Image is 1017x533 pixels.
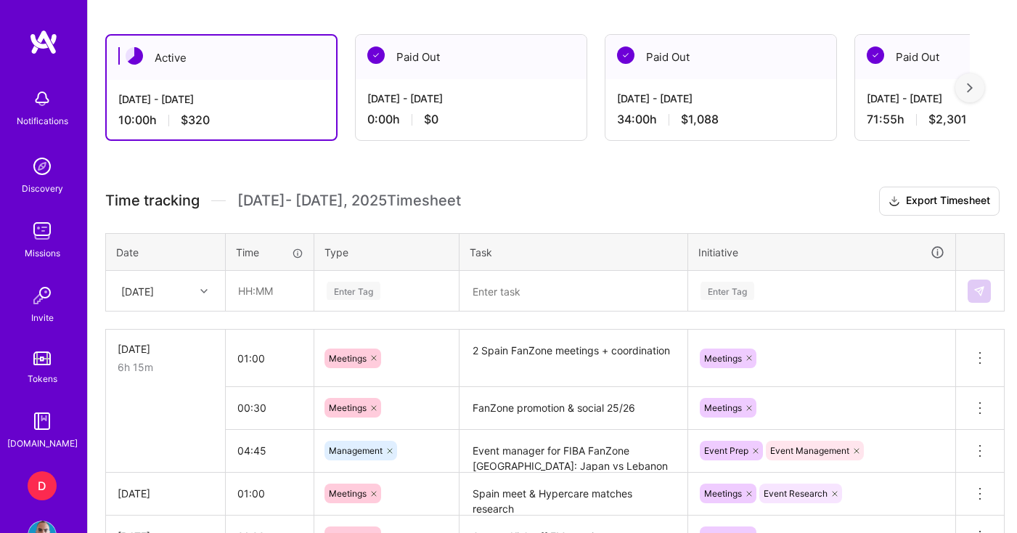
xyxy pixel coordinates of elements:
[928,112,967,127] span: $2,301
[29,29,58,55] img: logo
[461,431,686,471] textarea: Event manager for FIBA FanZone [GEOGRAPHIC_DATA]: Japan vs Lebanon + ROS prep
[226,388,314,427] input: HH:MM
[329,353,367,364] span: Meetings
[7,436,78,451] div: [DOMAIN_NAME]
[867,46,884,64] img: Paid Out
[226,431,314,470] input: HH:MM
[314,233,460,271] th: Type
[327,280,380,302] div: Enter Tag
[126,47,143,65] img: Active
[28,152,57,181] img: discovery
[118,359,213,375] div: 6h 15m
[461,331,686,386] textarea: 2 Spain FanZone meetings + coordination
[31,310,54,325] div: Invite
[617,112,825,127] div: 34:00 h
[33,351,51,365] img: tokens
[461,474,686,514] textarea: Spain meet & Hypercare matches research
[17,113,68,129] div: Notifications
[461,388,686,428] textarea: FanZone promotion & social 25/26
[967,83,973,93] img: right
[28,84,57,113] img: bell
[28,407,57,436] img: guide book
[617,91,825,106] div: [DATE] - [DATE]
[367,46,385,64] img: Paid Out
[617,46,634,64] img: Paid Out
[889,194,900,209] i: icon Download
[329,445,383,456] span: Management
[105,192,200,210] span: Time tracking
[226,474,314,513] input: HH:MM
[770,445,849,456] span: Event Management
[118,91,324,107] div: [DATE] - [DATE]
[22,181,63,196] div: Discovery
[237,192,461,210] span: [DATE] - [DATE] , 2025 Timesheet
[367,112,575,127] div: 0:00 h
[28,281,57,310] img: Invite
[106,233,226,271] th: Date
[118,113,324,128] div: 10:00 h
[704,402,742,413] span: Meetings
[118,341,213,357] div: [DATE]
[704,488,742,499] span: Meetings
[605,35,836,79] div: Paid Out
[28,216,57,245] img: teamwork
[698,244,945,261] div: Initiative
[681,112,719,127] span: $1,088
[226,272,313,310] input: HH:MM
[973,285,985,297] img: Submit
[200,288,208,295] i: icon Chevron
[701,280,754,302] div: Enter Tag
[329,402,367,413] span: Meetings
[226,339,314,378] input: HH:MM
[28,471,57,500] div: D
[879,187,1000,216] button: Export Timesheet
[424,112,438,127] span: $0
[121,283,154,298] div: [DATE]
[356,35,587,79] div: Paid Out
[329,488,367,499] span: Meetings
[107,36,336,80] div: Active
[28,371,57,386] div: Tokens
[367,91,575,106] div: [DATE] - [DATE]
[24,471,60,500] a: D
[764,488,828,499] span: Event Research
[236,245,303,260] div: Time
[460,233,688,271] th: Task
[25,245,60,261] div: Missions
[704,445,748,456] span: Event Prep
[181,113,210,128] span: $320
[118,486,213,501] div: [DATE]
[704,353,742,364] span: Meetings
